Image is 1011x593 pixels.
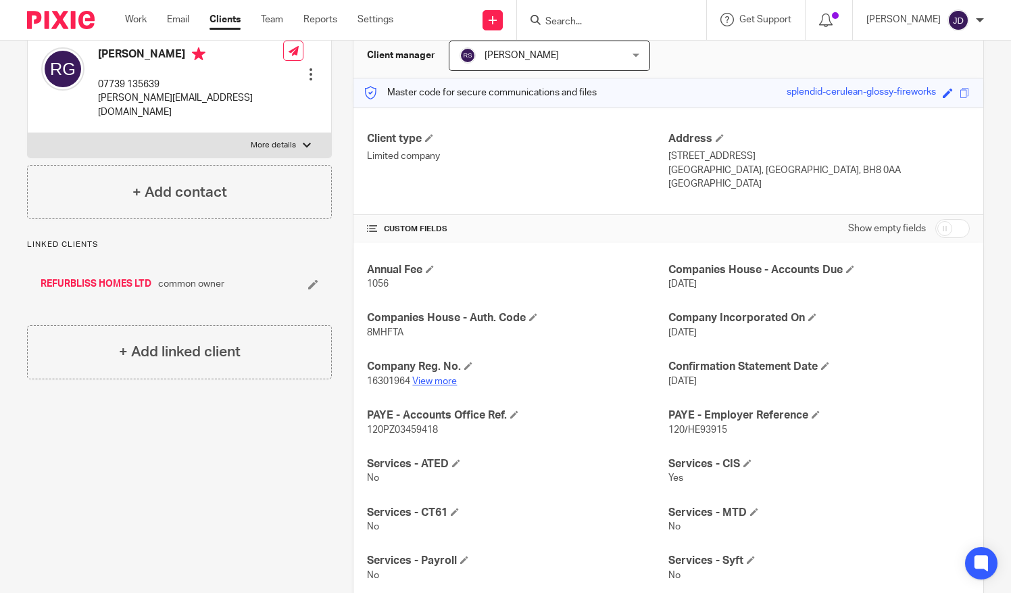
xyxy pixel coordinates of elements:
p: [PERSON_NAME] [866,13,941,26]
h4: Services - CIS [668,457,970,471]
h4: [PERSON_NAME] [98,47,283,64]
span: [DATE] [668,279,697,289]
h4: Services - Syft [668,554,970,568]
span: 120/HE93915 [668,425,727,435]
p: Limited company [367,149,668,163]
p: Master code for secure communications and files [364,86,597,99]
h4: Client type [367,132,668,146]
span: No [367,473,379,483]
span: [DATE] [668,377,697,386]
a: Email [167,13,189,26]
h4: Confirmation Statement Date [668,360,970,374]
h4: Services - ATED [367,457,668,471]
p: [GEOGRAPHIC_DATA], [GEOGRAPHIC_DATA], BH8 0AA [668,164,970,177]
span: No [668,571,681,580]
h4: Annual Fee [367,263,668,277]
a: Work [125,13,147,26]
h3: Client manager [367,49,435,62]
h4: Companies House - Accounts Due [668,263,970,277]
span: Yes [668,473,683,483]
p: More details [251,140,296,151]
a: View more [412,377,457,386]
h4: Company Reg. No. [367,360,668,374]
h4: Address [668,132,970,146]
span: No [668,522,681,531]
img: Pixie [27,11,95,29]
h4: PAYE - Accounts Office Ref. [367,408,668,423]
span: No [367,571,379,580]
span: 16301964 [367,377,410,386]
h4: Company Incorporated On [668,311,970,325]
p: 07739 135639 [98,78,283,91]
img: svg%3E [41,47,84,91]
span: 8MHFTA [367,328,403,337]
a: Settings [357,13,393,26]
a: Reports [303,13,337,26]
a: REFURBLISS HOMES LTD [41,277,151,291]
span: Get Support [739,15,791,24]
span: No [367,522,379,531]
input: Search [544,16,666,28]
span: [DATE] [668,328,697,337]
span: [PERSON_NAME] [485,51,559,60]
h4: Services - Payroll [367,554,668,568]
h4: PAYE - Employer Reference [668,408,970,423]
a: Team [261,13,283,26]
h4: + Add linked client [119,341,241,362]
h4: Companies House - Auth. Code [367,311,668,325]
p: [PERSON_NAME][EMAIL_ADDRESS][DOMAIN_NAME] [98,91,283,119]
h4: + Add contact [132,182,227,203]
p: [STREET_ADDRESS] [668,149,970,163]
h4: Services - MTD [668,506,970,520]
img: svg%3E [460,47,476,64]
h4: CUSTOM FIELDS [367,224,668,235]
p: Linked clients [27,239,332,250]
img: svg%3E [947,9,969,31]
p: [GEOGRAPHIC_DATA] [668,177,970,191]
h4: Services - CT61 [367,506,668,520]
span: 1056 [367,279,389,289]
a: Clients [209,13,241,26]
div: splendid-cerulean-glossy-fireworks [787,85,936,101]
i: Primary [192,47,205,61]
label: Show empty fields [848,222,926,235]
span: 120PZ03459418 [367,425,438,435]
span: common owner [158,277,224,291]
